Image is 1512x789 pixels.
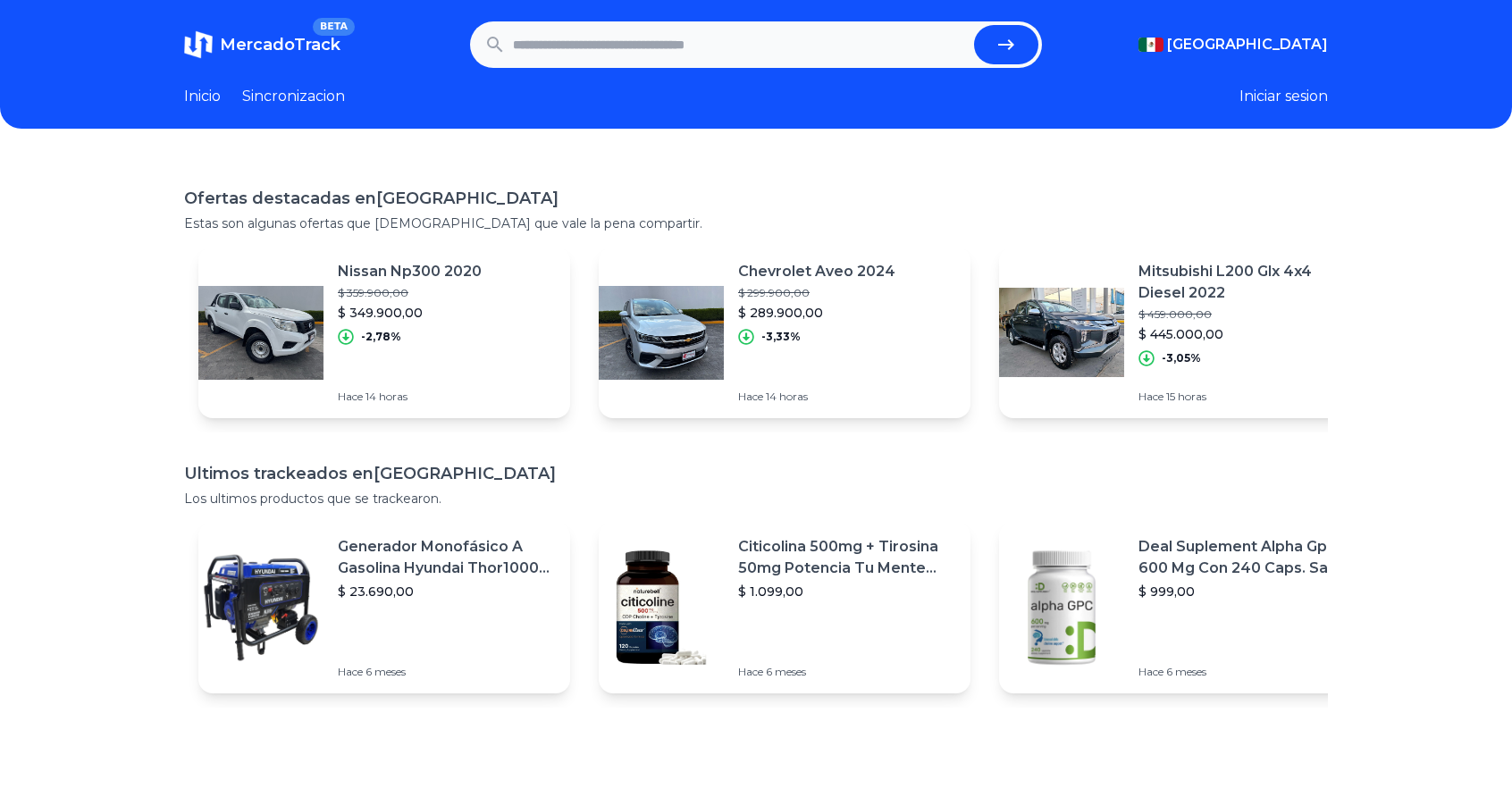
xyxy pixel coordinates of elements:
[1138,325,1357,343] p: $ 445.000,00
[184,186,1328,211] h1: Ofertas destacadas en [GEOGRAPHIC_DATA]
[1167,34,1328,55] span: [GEOGRAPHIC_DATA]
[738,665,956,679] p: Hace 6 meses
[1138,261,1357,304] p: Mitsubishi L200 Glx 4x4 Diesel 2022
[599,270,724,395] img: Featured image
[999,545,1124,670] img: Featured image
[313,18,355,36] span: BETA
[184,490,1328,508] p: Los ultimos productos que se trackearon.
[1138,390,1357,404] p: Hace 15 horas
[738,536,956,579] p: Citicolina 500mg + Tirosina 50mg Potencia Tu Mente (120caps) Sabor Sin Sabor
[1239,86,1328,107] button: Iniciar sesion
[198,270,323,395] img: Featured image
[1138,665,1357,679] p: Hace 6 meses
[184,30,213,59] img: MercadoTrack
[999,247,1371,418] a: Featured imageMitsubishi L200 Glx 4x4 Diesel 2022$ 459.000,00$ 445.000,00-3,05%Hace 15 horas
[738,286,895,300] p: $ 299.900,00
[1138,307,1357,322] p: $ 459.000,00
[599,545,724,670] img: Featured image
[338,304,482,322] p: $ 349.900,00
[738,304,895,322] p: $ 289.900,00
[738,390,895,404] p: Hace 14 horas
[1162,351,1201,365] p: -3,05%
[184,30,340,59] a: MercadoTrackBETA
[198,522,570,693] a: Featured imageGenerador Monofásico A Gasolina Hyundai Thor10000 P 11.5 Kw$ 23.690,00Hace 6 meses
[738,261,895,282] p: Chevrolet Aveo 2024
[599,522,970,693] a: Featured imageCiticolina 500mg + Tirosina 50mg Potencia Tu Mente (120caps) Sabor Sin Sabor$ 1.099...
[198,545,323,670] img: Featured image
[738,583,956,600] p: $ 1.099,00
[338,390,482,404] p: Hace 14 horas
[1138,34,1328,55] button: [GEOGRAPHIC_DATA]
[338,536,556,579] p: Generador Monofásico A Gasolina Hyundai Thor10000 P 11.5 Kw
[361,330,401,344] p: -2,78%
[599,247,970,418] a: Featured imageChevrolet Aveo 2024$ 299.900,00$ 289.900,00-3,33%Hace 14 horas
[999,270,1124,395] img: Featured image
[184,214,1328,232] p: Estas son algunas ofertas que [DEMOGRAPHIC_DATA] que vale la pena compartir.
[1138,38,1163,52] img: Mexico
[198,247,570,418] a: Featured imageNissan Np300 2020$ 359.900,00$ 349.900,00-2,78%Hace 14 horas
[1138,536,1357,579] p: Deal Suplement Alpha Gpc 600 Mg Con 240 Caps. Salud Cerebral Sabor S/n
[184,86,221,107] a: Inicio
[184,461,1328,486] h1: Ultimos trackeados en [GEOGRAPHIC_DATA]
[338,286,482,300] p: $ 359.900,00
[1138,583,1357,600] p: $ 999,00
[338,261,482,282] p: Nissan Np300 2020
[338,665,556,679] p: Hace 6 meses
[338,583,556,600] p: $ 23.690,00
[242,86,345,107] a: Sincronizacion
[999,522,1371,693] a: Featured imageDeal Suplement Alpha Gpc 600 Mg Con 240 Caps. Salud Cerebral Sabor S/n$ 999,00Hace ...
[761,330,801,344] p: -3,33%
[220,35,340,55] span: MercadoTrack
